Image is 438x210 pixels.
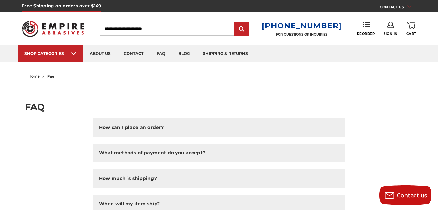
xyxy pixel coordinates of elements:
[93,118,345,137] button: How can I place an order?
[357,32,375,36] span: Reorder
[384,32,398,36] span: Sign In
[196,45,254,62] a: shipping & returns
[379,185,431,205] button: Contact us
[117,45,150,62] a: contact
[406,22,416,36] a: Cart
[22,17,84,41] img: Empire Abrasives
[150,45,172,62] a: faq
[83,45,117,62] a: about us
[25,102,413,111] h1: FAQ
[357,22,375,36] a: Reorder
[406,32,416,36] span: Cart
[99,175,157,182] h2: How much is shipping?
[262,21,342,30] a: [PHONE_NUMBER]
[397,192,427,199] span: Contact us
[262,32,342,37] p: FOR QUESTIONS OR INQUIRIES
[24,51,77,56] div: SHOP CATEGORIES
[99,149,205,156] h2: What methods of payment do you accept?
[380,3,416,12] a: CONTACT US
[47,74,54,79] span: faq
[172,45,196,62] a: blog
[28,74,40,79] a: home
[235,23,249,36] input: Submit
[93,144,345,162] button: What methods of payment do you accept?
[99,201,160,207] h2: When will my item ship?
[99,124,164,131] h2: How can I place an order?
[93,169,345,188] button: How much is shipping?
